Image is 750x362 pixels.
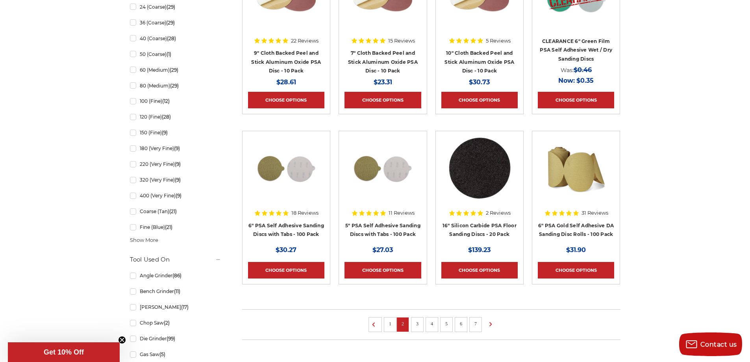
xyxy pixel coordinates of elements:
[167,336,175,342] span: (99)
[443,223,517,238] a: 16" Silicon Carbide PSA Floor Sanding Discs - 20 Pack
[248,137,324,213] a: 6 inch psa sanding disc
[344,137,421,213] a: 5 inch PSA Disc
[170,67,178,73] span: (29)
[130,316,221,330] a: Chop Saw
[167,4,175,10] span: (29)
[351,137,414,200] img: 5 inch PSA Disc
[276,246,296,254] span: $30.27
[162,130,168,136] span: (9)
[255,137,318,200] img: 6 inch psa sanding disc
[544,137,607,200] img: 6" DA Sanding Discs on a Roll
[486,38,511,43] span: 5 Reviews
[248,92,324,108] a: Choose Options
[486,210,511,215] span: 2 Reviews
[538,65,614,75] div: Was:
[130,157,221,171] a: 220 (Very Fine)
[162,114,171,120] span: (28)
[679,332,742,356] button: Contact us
[172,273,181,278] span: (86)
[130,32,221,45] a: 40 (Coarse)
[170,83,179,89] span: (29)
[164,320,170,326] span: (2)
[130,332,221,345] a: Die Grinder
[130,141,221,155] a: 180 (Very Fine)
[538,92,614,108] a: Choose Options
[130,220,221,234] a: Fine (Blue)
[581,210,608,215] span: 31 Reviews
[345,223,420,238] a: 5" PSA Self Adhesive Sanding Discs with Tabs - 100 Pack
[130,255,221,264] h5: Tool Used On
[448,137,511,200] img: Silicon Carbide 16" PSA Floor Sanding Disc
[44,348,84,356] span: Get 10% Off
[388,38,415,43] span: 15 Reviews
[175,177,181,183] span: (9)
[558,77,575,84] span: Now:
[538,262,614,278] a: Choose Options
[159,351,165,357] span: (5)
[276,78,296,86] span: $28.61
[176,193,181,199] span: (9)
[441,262,518,278] a: Choose Options
[118,336,126,344] button: Close teaser
[167,35,176,41] span: (28)
[174,145,180,151] span: (9)
[169,208,177,214] span: (21)
[356,160,410,176] a: Quick view
[130,284,221,298] a: Bench Grinder
[566,246,586,254] span: $31.90
[452,160,507,176] a: Quick view
[181,304,189,310] span: (17)
[472,319,480,328] a: 7
[130,204,221,218] a: Coarse (Tan)
[540,38,612,62] a: CLEARANCE 6" Green Film PSA Self Adhesive Wet / Dry Sanding Discs
[469,78,490,86] span: $30.73
[399,319,407,328] a: 2
[538,223,614,238] a: 6" PSA Gold Self Adhesive DA Sanding Disc Rolls - 100 Pack
[130,347,221,361] a: Gas Saw
[165,224,172,230] span: (21)
[413,319,421,328] a: 3
[130,63,221,77] a: 60 (Medium)
[175,161,181,167] span: (9)
[251,50,321,74] a: 9" Cloth Backed Peel and Stick Aluminum Oxide PSA Disc - 10 Pack
[130,16,221,30] a: 36 (Coarse)
[574,66,592,74] span: $0.46
[468,246,491,254] span: $139.23
[291,210,319,215] span: 18 Reviews
[538,137,614,213] a: 6" DA Sanding Discs on a Roll
[130,110,221,124] a: 120 (Fine)
[130,47,221,61] a: 50 (Coarse)
[444,50,514,74] a: 10" Cloth Backed Peel and Stick Aluminum Oxide PSA Disc - 10 Pack
[248,223,324,238] a: 6" PSA Self Adhesive Sanding Discs with Tabs - 100 Pack
[386,319,394,328] a: 1
[441,92,518,108] a: Choose Options
[248,262,324,278] a: Choose Options
[130,94,221,108] a: 100 (Fine)
[374,78,392,86] span: $23.31
[130,189,221,202] a: 400 (Very Fine)
[348,50,418,74] a: 7" Cloth Backed Peel and Stick Aluminum Oxide PSA Disc - 10 Pack
[130,236,158,244] span: Show More
[443,319,450,328] a: 5
[8,342,120,362] div: Get 10% OffClose teaser
[166,20,175,26] span: (29)
[344,262,421,278] a: Choose Options
[259,160,313,176] a: Quick view
[167,51,171,57] span: (1)
[162,98,170,104] span: (12)
[130,269,221,282] a: Angle Grinder
[130,300,221,314] a: [PERSON_NAME]
[372,246,393,254] span: $27.03
[389,210,415,215] span: 11 Reviews
[441,137,518,213] a: Silicon Carbide 16" PSA Floor Sanding Disc
[457,319,465,328] a: 6
[130,173,221,187] a: 320 (Very Fine)
[291,38,319,43] span: 22 Reviews
[130,79,221,93] a: 80 (Medium)
[576,77,594,84] span: $0.35
[700,341,737,348] span: Contact us
[174,288,180,294] span: (11)
[549,160,603,176] a: Quick view
[428,319,436,328] a: 4
[130,126,221,139] a: 150 (Fine)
